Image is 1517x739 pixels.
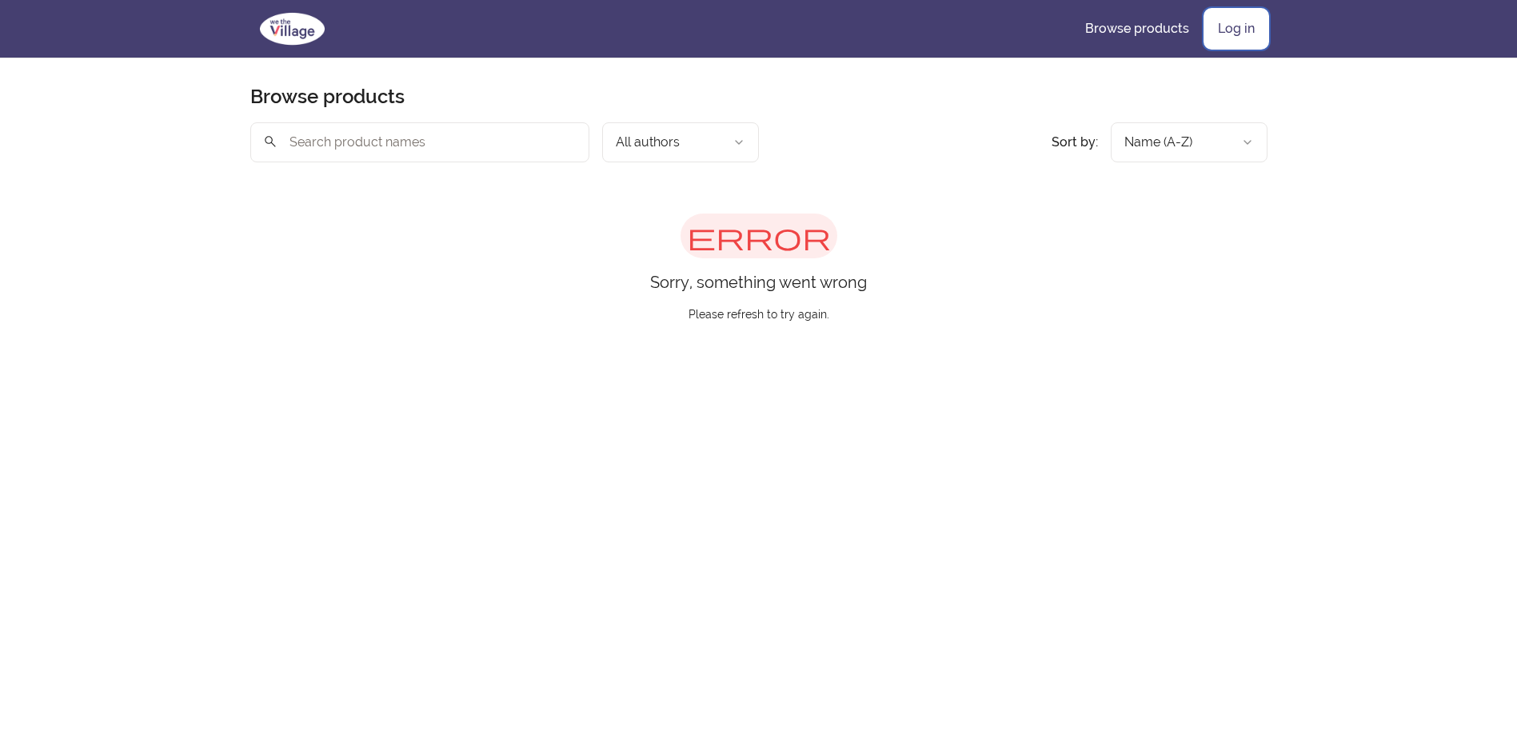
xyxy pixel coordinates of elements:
button: Filter by author [602,122,759,162]
input: Search product names [250,122,589,162]
img: We The Village logo [250,10,334,48]
a: Browse products [1072,10,1202,48]
a: Log in [1205,10,1267,48]
p: Please refresh to try again. [689,294,829,322]
button: Product sort options [1111,122,1267,162]
nav: Main [1072,10,1267,48]
span: Sort by: [1052,134,1098,150]
span: error [681,214,837,258]
span: search [263,130,277,153]
p: Sorry, something went wrong [650,271,867,294]
h1: Browse products [250,84,405,110]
